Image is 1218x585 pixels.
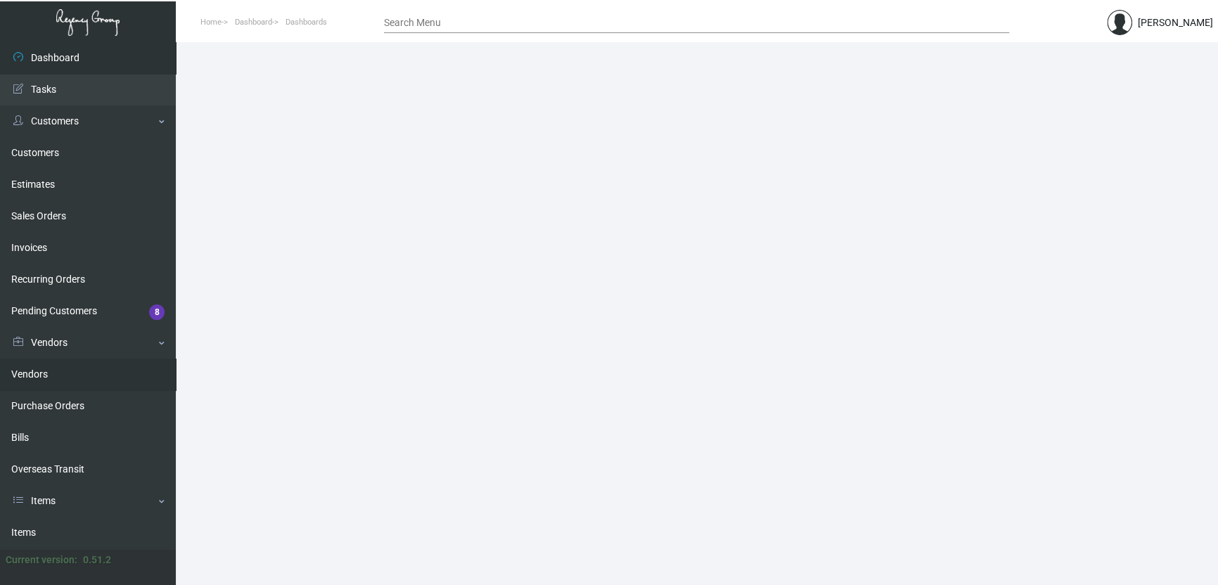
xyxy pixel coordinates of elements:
[6,553,77,567] div: Current version:
[83,553,111,567] div: 0.51.2
[1107,10,1132,35] img: admin@bootstrapmaster.com
[200,18,222,27] span: Home
[286,18,327,27] span: Dashboards
[235,18,272,27] span: Dashboard
[1138,15,1213,30] div: [PERSON_NAME]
